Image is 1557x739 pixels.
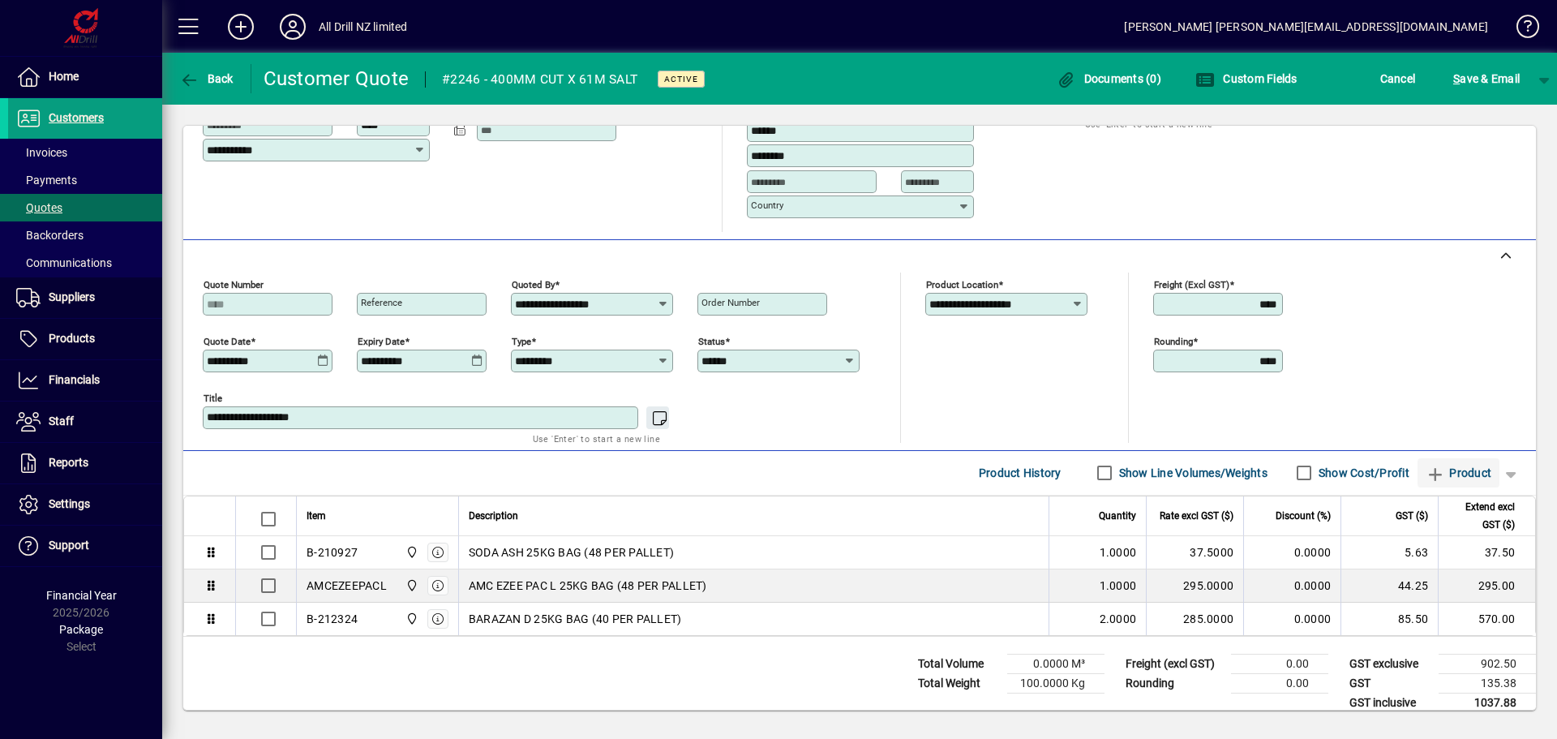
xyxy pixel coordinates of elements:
[204,278,264,290] mat-label: Quote number
[469,611,682,627] span: BARAZAN D 25KG BAG (40 PER PALLET)
[1341,673,1439,693] td: GST
[46,589,117,602] span: Financial Year
[16,146,67,159] span: Invoices
[910,673,1007,693] td: Total Weight
[8,221,162,249] a: Backorders
[1445,64,1528,93] button: Save & Email
[49,290,95,303] span: Suppliers
[926,278,998,290] mat-label: Product location
[469,544,674,561] span: SODA ASH 25KG BAG (48 PER PALLET)
[401,610,420,628] span: All Drill NZ Limited
[469,507,518,525] span: Description
[8,484,162,525] a: Settings
[162,64,251,93] app-page-header-button: Back
[307,507,326,525] span: Item
[1439,673,1536,693] td: 135.38
[358,335,405,346] mat-label: Expiry date
[1341,654,1439,673] td: GST exclusive
[49,539,89,552] span: Support
[49,332,95,345] span: Products
[1231,673,1328,693] td: 0.00
[698,335,725,346] mat-label: Status
[8,249,162,277] a: Communications
[1117,654,1231,673] td: Freight (excl GST)
[664,74,698,84] span: Active
[1117,673,1231,693] td: Rounding
[1438,569,1535,603] td: 295.00
[49,415,74,428] span: Staff
[8,360,162,401] a: Financials
[1340,569,1438,603] td: 44.25
[512,335,531,346] mat-label: Type
[1396,507,1428,525] span: GST ($)
[1243,569,1340,603] td: 0.0000
[1315,465,1409,481] label: Show Cost/Profit
[1116,465,1267,481] label: Show Line Volumes/Weights
[1191,64,1302,93] button: Custom Fields
[8,57,162,97] a: Home
[8,194,162,221] a: Quotes
[442,67,637,92] div: #2246 - 400MM CUT X 61M SALT
[1100,578,1137,594] span: 1.0000
[1100,611,1137,627] span: 2.0000
[1380,66,1416,92] span: Cancel
[1340,536,1438,569] td: 5.63
[401,577,420,595] span: All Drill NZ Limited
[16,174,77,187] span: Payments
[1007,654,1104,673] td: 0.0000 M³
[1276,507,1331,525] span: Discount (%)
[1056,72,1161,85] span: Documents (0)
[1376,64,1420,93] button: Cancel
[1418,458,1499,488] button: Product
[49,373,100,386] span: Financials
[512,278,555,290] mat-label: Quoted by
[175,64,238,93] button: Back
[1426,460,1491,486] span: Product
[49,111,104,124] span: Customers
[1453,66,1520,92] span: ave & Email
[204,335,251,346] mat-label: Quote date
[204,392,222,403] mat-label: Title
[469,578,707,594] span: AMC EZEE PAC L 25KG BAG (48 PER PALLET)
[59,623,103,636] span: Package
[1156,544,1233,561] div: 37.5000
[179,72,234,85] span: Back
[307,544,358,561] div: B-210927
[1438,603,1535,635] td: 570.00
[8,319,162,359] a: Products
[972,458,1068,488] button: Product History
[319,14,408,40] div: All Drill NZ limited
[1439,654,1536,673] td: 902.50
[1453,72,1460,85] span: S
[1007,673,1104,693] td: 100.0000 Kg
[1448,498,1515,534] span: Extend excl GST ($)
[361,297,402,308] mat-label: Reference
[307,578,387,594] div: AMCEZEEPACL
[1124,14,1488,40] div: [PERSON_NAME] [PERSON_NAME][EMAIL_ADDRESS][DOMAIN_NAME]
[267,12,319,41] button: Profile
[1100,544,1137,561] span: 1.0000
[1052,64,1165,93] button: Documents (0)
[751,200,783,211] mat-label: Country
[1154,278,1229,290] mat-label: Freight (excl GST)
[8,166,162,194] a: Payments
[8,443,162,483] a: Reports
[1099,507,1136,525] span: Quantity
[16,229,84,242] span: Backorders
[8,526,162,566] a: Support
[1341,693,1439,713] td: GST inclusive
[264,66,410,92] div: Customer Quote
[1438,536,1535,569] td: 37.50
[1439,693,1536,713] td: 1037.88
[215,12,267,41] button: Add
[49,70,79,83] span: Home
[533,429,660,448] mat-hint: Use 'Enter' to start a new line
[16,201,62,214] span: Quotes
[1231,654,1328,673] td: 0.00
[910,654,1007,673] td: Total Volume
[401,544,420,561] span: All Drill NZ Limited
[1156,578,1233,594] div: 295.0000
[307,611,358,627] div: B-212324
[979,460,1062,486] span: Product History
[8,402,162,442] a: Staff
